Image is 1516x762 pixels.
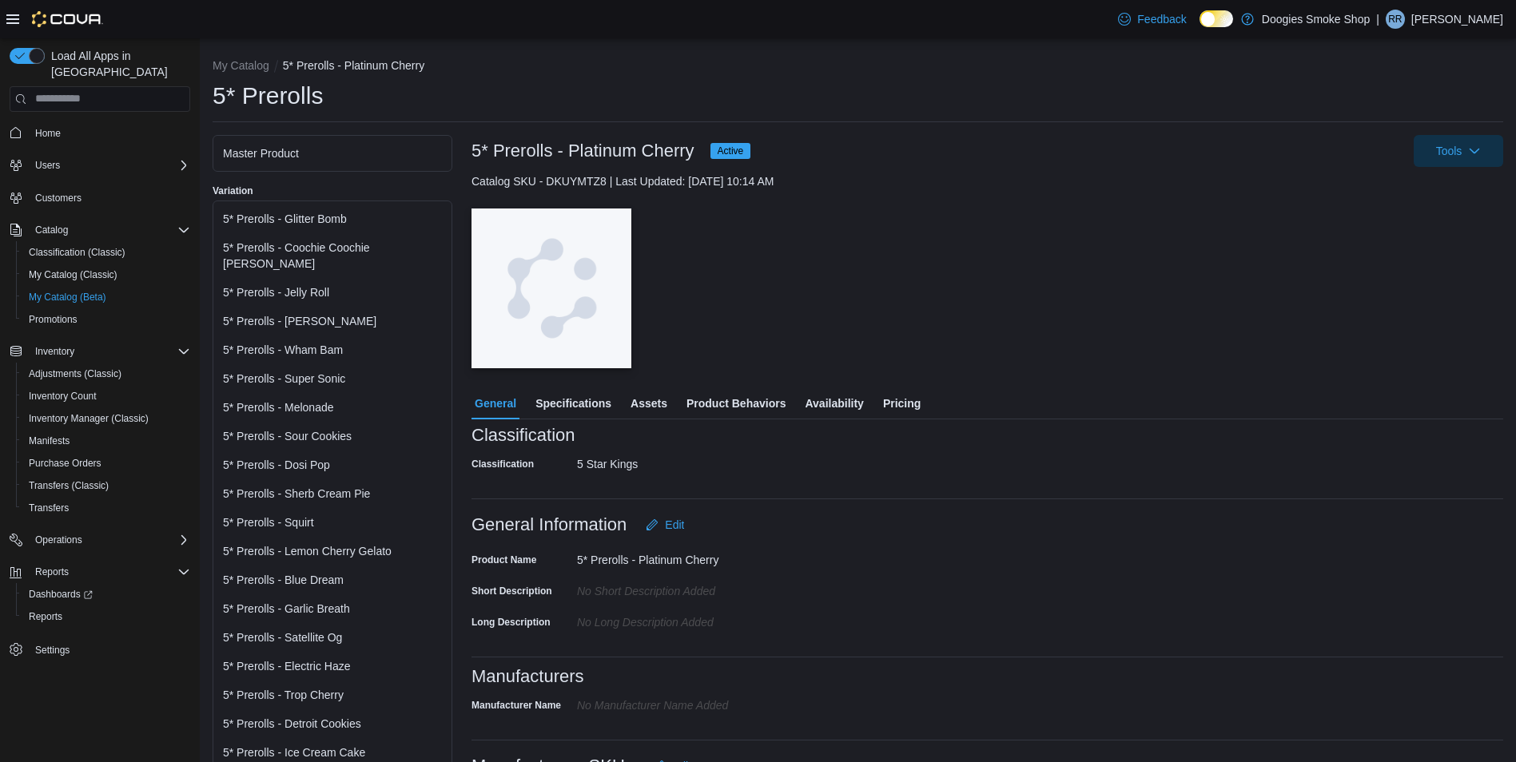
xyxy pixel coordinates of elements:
[213,80,323,112] h1: 5* Prerolls
[223,543,442,559] div: 5* Prerolls - Lemon Cherry Gelato
[1112,3,1192,35] a: Feedback
[631,387,667,419] span: Assets
[22,288,113,307] a: My Catalog (Beta)
[35,127,61,140] span: Home
[22,476,190,495] span: Transfers (Classic)
[223,601,442,617] div: 5* Prerolls - Garlic Breath
[29,220,190,240] span: Catalog
[1200,27,1200,28] span: Dark Mode
[223,284,442,300] div: 5* Prerolls - Jelly Roll
[29,342,190,361] span: Inventory
[29,530,89,550] button: Operations
[22,265,190,284] span: My Catalog (Classic)
[22,364,190,383] span: Adjustments (Classic)
[29,313,78,326] span: Promotions
[29,390,97,403] span: Inventory Count
[22,498,75,518] a: Transfers
[472,554,536,566] label: Product Name
[22,409,190,428] span: Inventory Manager (Classic)
[22,476,115,495] a: Transfers (Classic)
[3,154,197,177] button: Users
[3,186,197,209] button: Customers
[1386,10,1405,29] div: Ryan Redeye
[29,610,62,623] span: Reports
[22,454,190,473] span: Purchase Orders
[29,641,76,660] a: Settings
[223,486,442,502] div: 5* Prerolls - Sherb Cream Pie
[16,497,197,519] button: Transfers
[29,156,190,175] span: Users
[535,387,611,419] span: Specifications
[22,288,190,307] span: My Catalog (Beta)
[29,367,121,380] span: Adjustments (Classic)
[29,291,106,304] span: My Catalog (Beta)
[29,435,70,447] span: Manifests
[3,529,197,551] button: Operations
[1388,10,1402,29] span: RR
[718,144,744,158] span: Active
[22,454,108,473] a: Purchase Orders
[22,387,103,406] a: Inventory Count
[22,498,190,518] span: Transfers
[29,124,67,143] a: Home
[1414,135,1503,167] button: Tools
[35,345,74,358] span: Inventory
[577,693,791,712] div: No Manufacturer Name Added
[16,264,197,286] button: My Catalog (Classic)
[22,409,155,428] a: Inventory Manager (Classic)
[29,412,149,425] span: Inventory Manager (Classic)
[472,426,575,445] h3: Classification
[29,530,190,550] span: Operations
[22,243,132,262] a: Classification (Classic)
[29,268,117,281] span: My Catalog (Classic)
[577,609,791,629] div: No Long Description added
[16,241,197,264] button: Classification (Classic)
[475,387,516,419] span: General
[213,59,269,72] button: My Catalog
[472,458,534,470] label: Classification
[577,451,791,470] div: 5 Star Kings
[1411,10,1503,29] p: [PERSON_NAME]
[223,687,442,703] div: 5* Prerolls - Trop Cherry
[472,173,1503,189] div: Catalog SKU - DKUYMTZ8 | Last Updated: [DATE] 10:14 AM
[35,159,60,172] span: Users
[16,430,197,452] button: Manifests
[22,607,69,626] a: Reports
[472,616,551,629] label: Long Description
[22,585,99,604] a: Dashboards
[22,310,84,329] a: Promotions
[710,143,751,159] span: Active
[472,699,561,712] label: Manufacturer Name
[22,607,190,626] span: Reports
[16,407,197,430] button: Inventory Manager (Classic)
[3,121,197,145] button: Home
[22,265,124,284] a: My Catalog (Classic)
[16,385,197,407] button: Inventory Count
[29,189,88,208] a: Customers
[22,431,190,450] span: Manifests
[223,399,442,415] div: 5* Prerolls - Melonade
[3,340,197,363] button: Inventory
[1200,10,1233,27] input: Dark Mode
[577,578,791,597] div: No Short Description added
[22,310,190,329] span: Promotions
[223,371,442,387] div: 5* Prerolls - Super Sonic
[16,583,197,605] a: Dashboards
[22,387,190,406] span: Inventory Count
[35,224,68,236] span: Catalog
[29,502,69,514] span: Transfers
[35,192,82,204] span: Customers
[223,313,442,329] div: 5* Prerolls - [PERSON_NAME]
[35,534,82,546] span: Operations
[223,428,442,444] div: 5* Prerolls - Sour Cookies
[1137,11,1186,27] span: Feedback
[223,744,442,760] div: 5* Prerolls - Ice Cream Cake
[1376,10,1379,29] p: |
[223,145,442,161] div: Master Product
[472,141,694,161] h3: 5* Prerolls - Platinum Cherry
[10,115,190,703] nav: Complex example
[16,605,197,628] button: Reports
[223,514,442,530] div: 5* Prerolls - Squirt
[32,11,103,27] img: Cova
[883,387,921,419] span: Pricing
